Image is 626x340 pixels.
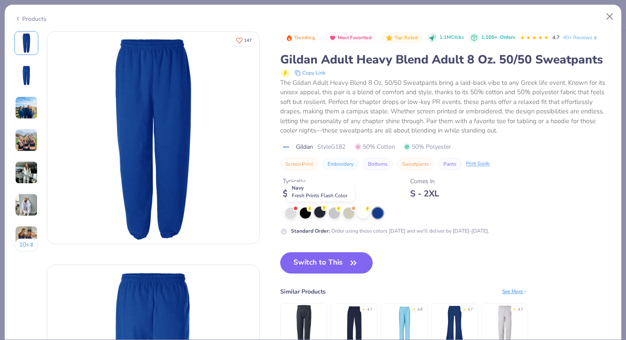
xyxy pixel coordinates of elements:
img: User generated content [15,161,38,184]
button: Screen Print [280,158,318,170]
img: Front [16,33,37,53]
img: User generated content [15,226,38,249]
button: Close [602,9,618,25]
img: Top Rated sort [386,35,393,41]
div: Similar Products [280,287,326,296]
button: Switch to This [280,252,373,274]
div: S - 2XL [410,188,439,199]
div: See More [502,288,528,295]
div: 4.8 [417,307,422,313]
span: Most Favorited [338,35,372,40]
a: 40+ Reviews [563,34,598,41]
div: 4.7 Stars [520,31,549,45]
span: 147 [244,38,252,43]
div: ★ [462,307,466,310]
div: The Gildan Adult Heavy Blend 8 Oz. 50/50 Sweatpants bring a laid-back vibe to any Greek life even... [280,78,612,135]
img: Front [47,32,259,244]
span: Trending [294,35,315,40]
div: 4.7 [518,307,523,313]
span: 50% Cotton [355,142,395,151]
img: Most Favorited sort [329,35,336,41]
span: 50% Polyester [404,142,451,151]
button: Bottoms [363,158,393,170]
button: 10+ [14,239,39,251]
span: Gildan [296,142,313,151]
div: Order using these colors [DATE] and we'll deliver by [DATE]-[DATE]. [291,227,489,235]
div: ★ [513,307,516,310]
div: 1,100+ [481,34,515,41]
div: Comes In [410,177,439,186]
div: ★ [412,307,416,310]
button: Badge Button [281,32,319,43]
div: 4.7 [468,307,473,313]
span: Top Rated [394,35,418,40]
button: Embroidery [322,158,359,170]
span: Style G182 [317,142,345,151]
span: Orders [500,34,515,40]
div: Gildan Adult Heavy Blend Adult 8 Oz. 50/50 Sweatpants [280,52,612,68]
button: Badge Button [381,32,422,43]
strong: Standard Order : [291,228,330,234]
div: Products [14,14,46,23]
span: Fresh Prints Flash Color [292,192,347,199]
div: 4.7 [367,307,372,313]
img: User generated content [15,129,38,152]
div: Print Guide [466,160,490,167]
img: User generated content [15,193,38,216]
img: brand logo [280,144,292,150]
button: Badge Button [324,32,376,43]
div: $ 24.00 - $ 32.00 [283,188,353,199]
img: Trending sort [286,35,293,41]
div: Navy [287,182,355,202]
img: User generated content [15,96,38,119]
div: ★ [362,307,365,310]
button: Pants [438,158,462,170]
div: Typically [283,177,353,186]
img: Back [16,65,37,86]
span: 4.7 [552,34,560,41]
span: 1.1M Clicks [439,34,464,41]
button: Like [232,34,256,46]
button: Sweatpants [397,158,434,170]
button: copy to clipboard [292,68,328,78]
